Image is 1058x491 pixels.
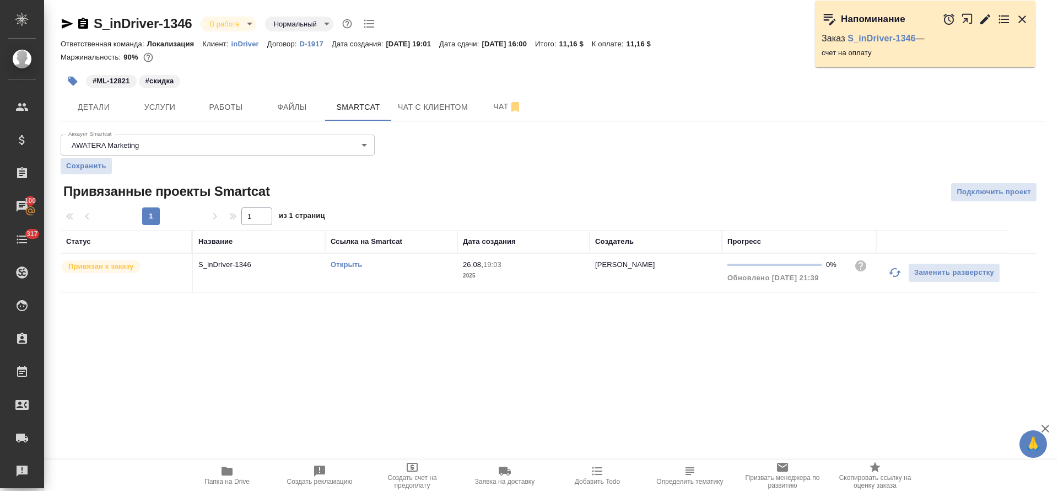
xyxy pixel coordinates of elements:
p: Заказ — [822,33,1029,44]
span: Обновлено [DATE] 21:39 [727,274,819,282]
p: 2025 [463,270,584,281]
p: 90% [123,53,141,61]
div: Создатель [595,236,634,247]
button: В работе [206,19,242,29]
a: D-1917 [300,39,332,48]
p: счет на оплату [822,47,1029,58]
span: Услуги [133,100,186,114]
span: Привязанные проекты Smartcat [61,183,270,200]
span: Сохранить [66,161,106,172]
div: В работе [265,17,333,31]
a: Открыть [331,260,362,269]
div: Название [198,236,233,247]
p: [PERSON_NAME] [595,260,655,269]
button: 93.00 RUB; [141,50,155,65]
button: Добавить тэг [61,69,85,93]
p: 19:03 [483,260,501,269]
div: Статус [66,236,91,247]
p: Маржинальность: [61,53,123,61]
button: Скопировать ссылку [77,17,90,30]
p: S_inDriver-1346 [198,259,320,270]
button: Скопировать ссылку для ЯМессенджера [61,17,74,30]
p: inDriver [231,40,267,48]
button: Обновить прогресс [882,259,908,286]
div: 0% [826,259,845,270]
p: D-1917 [300,40,332,48]
span: ML-12821 [85,76,138,85]
span: Работы [199,100,252,114]
div: В работе [201,17,256,31]
button: Отложить [942,13,956,26]
div: Прогресс [727,236,761,247]
span: Заменить разверстку [914,266,994,279]
p: Привязан к заказу [68,261,134,272]
a: 317 [3,226,41,253]
div: AWATERA Marketing [61,135,375,156]
p: [DATE] 19:01 [386,40,439,48]
a: S_inDriver-1346 [94,16,192,31]
p: 11,16 $ [559,40,592,48]
p: Клиент: [202,40,231,48]
p: Итого: [535,40,559,48]
div: Дата создания [463,236,516,247]
button: Перейти в todo [997,13,1011,26]
p: Локализация [147,40,203,48]
button: Открыть в новой вкладке [961,7,974,31]
span: Smartcat [332,100,385,114]
svg: Отписаться [509,100,522,114]
p: Дата создания: [332,40,386,48]
p: Ответственная команда: [61,40,147,48]
button: Сохранить [61,158,112,174]
button: Заменить разверстку [908,263,1000,282]
button: Закрыть [1016,13,1029,26]
a: inDriver [231,39,267,48]
button: Доп статусы указывают на важность/срочность заказа [340,17,354,31]
span: Чат с клиентом [398,100,468,114]
div: Ссылка на Smartcat [331,236,402,247]
button: Todo [361,15,377,32]
span: 🙏 [1024,433,1043,456]
button: Редактировать [979,13,992,26]
span: из 1 страниц [279,209,325,225]
span: Детали [67,100,120,114]
a: S_inDriver-1346 [848,34,915,43]
button: Подключить проект [951,183,1037,202]
button: 🙏 [1019,430,1047,458]
span: Файлы [266,100,319,114]
span: Чат [481,100,534,114]
span: скидка [138,76,182,85]
button: AWATERA Marketing [68,141,142,150]
span: Подключить проект [957,186,1031,199]
button: Нормальный [271,19,320,29]
p: Договор: [267,40,300,48]
p: 26.08, [463,260,483,269]
span: 317 [20,228,45,239]
p: #скидка [145,76,174,87]
p: [DATE] 16:00 [482,40,535,48]
p: #ML-12821 [93,76,130,87]
a: 100 [3,193,41,220]
span: 100 [18,195,43,206]
p: 11,16 $ [627,40,659,48]
p: Напоминание [841,14,905,25]
p: Дата сдачи: [439,40,482,48]
p: К оплате: [592,40,627,48]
